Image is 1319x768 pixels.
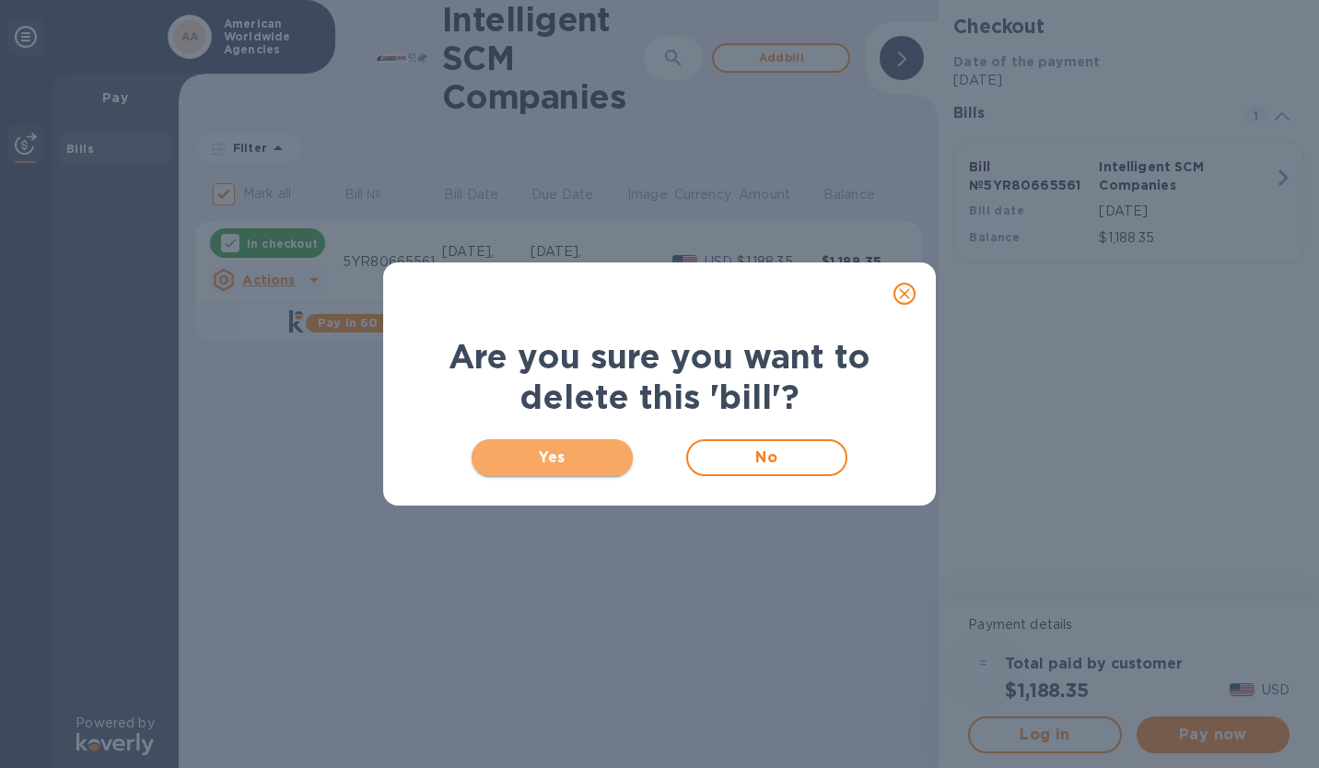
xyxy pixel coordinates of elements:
[882,272,927,316] button: close
[703,447,831,469] span: No
[449,336,870,417] b: Are you sure you want to delete this 'bill'?
[686,439,847,476] button: No
[472,439,633,476] button: Yes
[486,447,618,469] span: Yes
